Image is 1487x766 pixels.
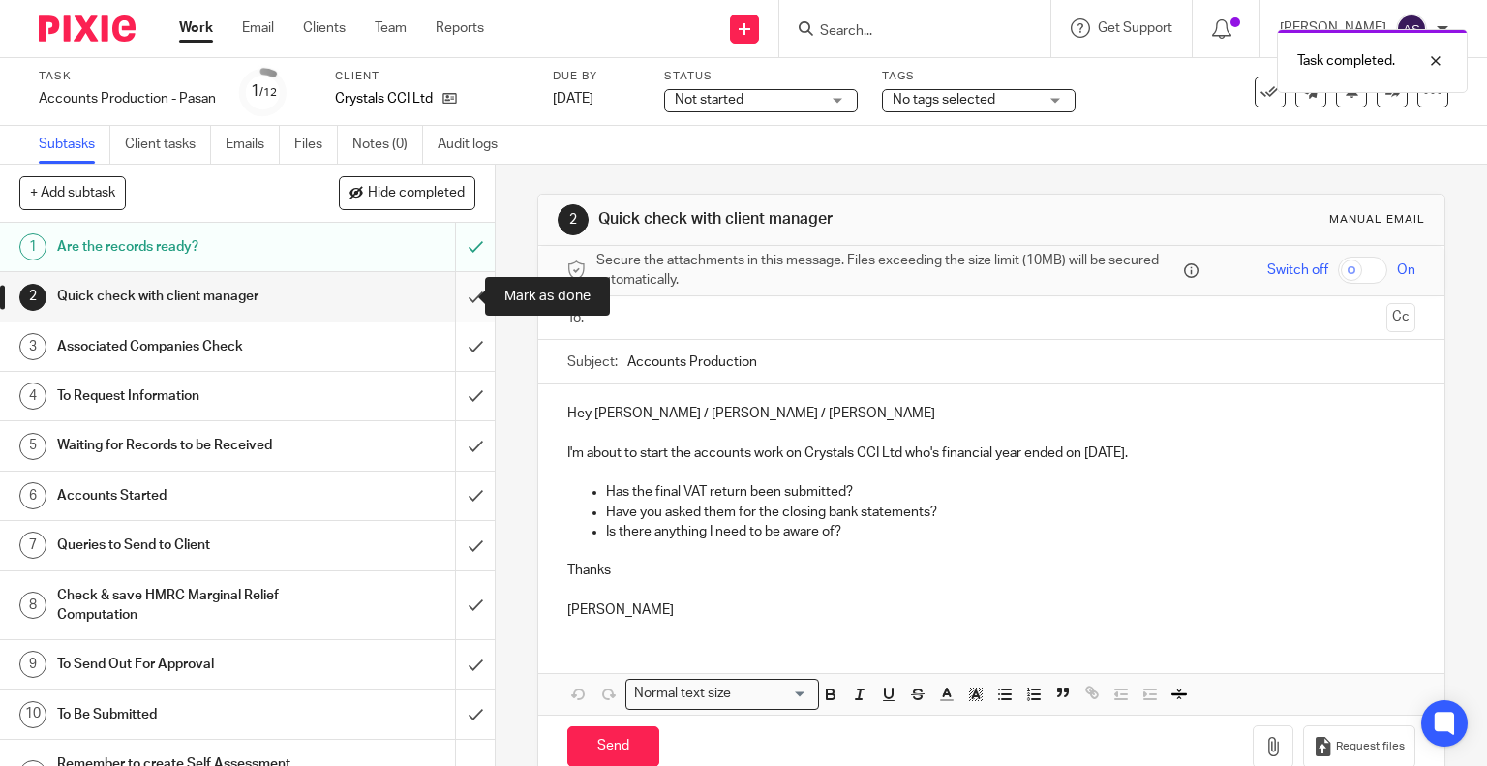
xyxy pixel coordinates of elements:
h1: Associated Companies Check [57,332,310,361]
span: Normal text size [630,684,736,704]
img: svg%3E [1396,14,1427,45]
p: [PERSON_NAME] [567,600,1416,620]
p: Crystals CCI Ltd [335,89,433,108]
a: Work [179,18,213,38]
p: Thanks [567,561,1416,580]
div: Manual email [1329,212,1425,228]
div: 9 [19,651,46,678]
p: Task completed. [1297,51,1395,71]
p: I'm about to start the accounts work on Crystals CCI Ltd who's financial year ended on [DATE]. [567,444,1416,463]
p: Has the final VAT return been submitted? [606,482,1416,502]
p: Hey [PERSON_NAME] / [PERSON_NAME] / [PERSON_NAME] [567,404,1416,423]
label: Subject: [567,352,618,372]
a: Audit logs [438,126,512,164]
div: 1 [19,233,46,260]
a: Notes (0) [352,126,423,164]
div: 1 [251,80,277,103]
span: On [1397,260,1415,280]
h1: To Send Out For Approval [57,650,310,679]
div: 3 [19,333,46,360]
div: 2 [558,204,589,235]
div: 10 [19,701,46,728]
h1: Accounts Started [57,481,310,510]
h1: To Be Submitted [57,700,310,729]
a: Client tasks [125,126,211,164]
div: 8 [19,592,46,619]
a: Clients [303,18,346,38]
a: Files [294,126,338,164]
span: [DATE] [553,92,593,106]
p: Have you asked them for the closing bank statements? [606,503,1416,522]
label: Due by [553,69,640,84]
a: Emails [226,126,280,164]
h1: Check & save HMRC Marginal Relief Computation [57,581,310,630]
h1: Quick check with client manager [57,282,310,311]
a: Subtasks [39,126,110,164]
button: + Add subtask [19,176,126,209]
span: Switch off [1267,260,1328,280]
p: Is there anything I need to be aware of? [606,522,1416,541]
span: Hide completed [368,186,465,201]
label: To: [567,308,589,327]
div: 4 [19,383,46,410]
h1: Quick check with client manager [598,209,1032,230]
div: 5 [19,433,46,460]
input: Search for option [738,684,807,704]
span: Not started [675,93,743,107]
h1: To Request Information [57,382,310,411]
a: Email [242,18,274,38]
a: Reports [436,18,484,38]
label: Status [664,69,858,84]
h1: Queries to Send to Client [57,531,310,560]
small: /12 [259,87,277,98]
div: Search for option [625,679,819,709]
button: Hide completed [339,176,475,209]
div: 7 [19,532,46,559]
span: No tags selected [893,93,995,107]
a: Team [375,18,407,38]
label: Client [335,69,529,84]
div: 2 [19,284,46,311]
span: Request files [1336,739,1405,754]
label: Task [39,69,216,84]
span: Secure the attachments in this message. Files exceeding the size limit (10MB) will be secured aut... [596,251,1180,291]
img: Pixie [39,15,136,42]
div: 6 [19,482,46,509]
h1: Are the records ready? [57,232,310,261]
h1: Waiting for Records to be Received [57,431,310,460]
button: Cc [1386,303,1415,332]
div: Accounts Production - Pasan [39,89,216,108]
